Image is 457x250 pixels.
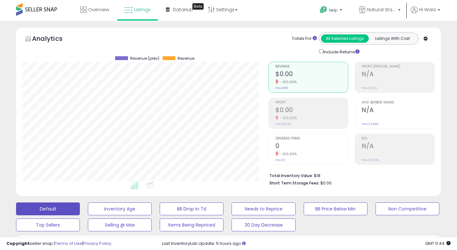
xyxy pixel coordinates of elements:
[362,101,434,104] span: Avg. Buybox Share
[232,202,295,215] button: Needs to Reprice
[178,56,194,61] span: Revenue
[162,241,451,247] div: Last InventoryLab Update: 5 hours ago.
[320,180,332,186] span: $0.00
[160,219,224,231] button: Items Being Repriced
[362,142,434,151] h2: N/A
[192,3,204,10] div: Tooltip anchor
[16,219,80,231] button: Top Sellers
[6,240,30,246] strong: Copyright
[269,173,313,178] b: Total Inventory Value:
[173,6,193,13] span: DataHub
[362,158,379,162] small: Prev: 35.56%
[278,116,297,121] small: -100.00%
[367,6,396,13] span: Natural State Brands
[319,6,327,14] i: Get Help
[6,241,111,247] div: seller snap | |
[269,180,319,186] b: Short Term Storage Fees:
[32,34,75,45] h5: Analytics
[329,7,338,13] span: Help
[88,6,109,13] span: Overview
[362,137,434,140] span: ROI
[315,1,349,21] a: Help
[160,202,224,215] button: BB Drop in 7d
[275,70,348,79] h2: $0.00
[232,219,295,231] button: 30 Day Decrease
[314,48,367,55] div: Include Returns
[321,34,369,43] button: All Selected Listings
[130,56,159,61] span: Revenue (prev)
[411,6,440,21] a: Hi Wala
[88,219,152,231] button: Selling @ Max
[134,6,151,13] span: Listings
[88,202,152,215] button: Inventory Age
[278,80,297,85] small: -100.00%
[362,86,377,90] small: Prev: 16.21%
[16,202,80,215] button: Default
[275,142,348,151] h2: 0
[292,36,317,42] div: Totals For
[425,240,451,246] span: 2025-09-12 11:44 GMT
[275,86,288,90] small: Prev: $118
[362,65,434,68] span: Profit [PERSON_NAME]
[278,152,297,156] small: -100.00%
[362,122,378,126] small: Prev: 24.86%
[275,101,348,104] span: Profit
[368,34,416,43] button: Listings With Cost
[376,202,439,215] button: Non Competitive
[275,65,348,68] span: Revenue
[269,171,430,179] li: $18
[362,70,434,79] h2: N/A
[275,158,285,162] small: Prev: 12
[275,122,292,126] small: Prev: $19.20
[304,202,368,215] button: BB Price Below Min
[275,137,348,140] span: Ordered Items
[419,6,436,13] span: Hi Wala
[83,240,111,246] a: Privacy Policy
[275,106,348,115] h2: $0.00
[362,106,434,115] h2: N/A
[55,240,82,246] a: Terms of Use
